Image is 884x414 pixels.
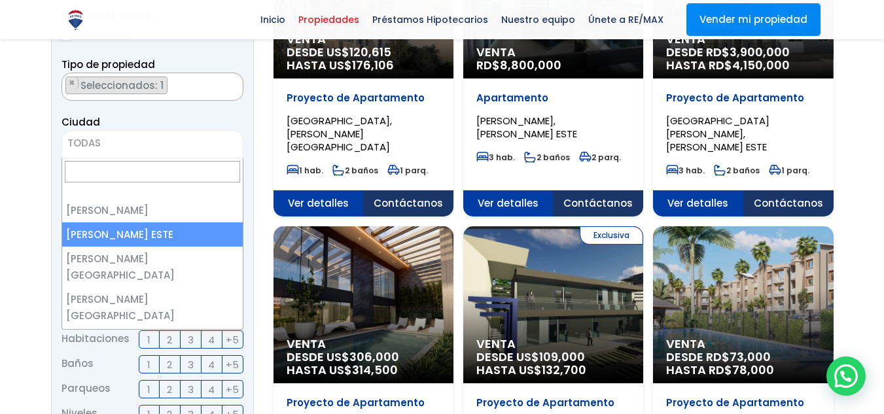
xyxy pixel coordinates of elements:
[188,332,194,348] span: 3
[387,165,428,176] span: 1 parq.
[287,46,440,72] span: DESDE US$
[542,362,586,378] span: 132,700
[666,396,820,409] p: Proyecto de Apartamento
[349,349,399,365] span: 306,000
[732,57,790,73] span: 4,150,000
[539,349,585,365] span: 109,000
[287,92,440,105] p: Proyecto de Apartamento
[666,33,820,46] span: Venta
[666,46,820,72] span: DESDE RD$
[287,364,440,377] span: HASTA US$
[65,161,240,182] input: Search
[287,59,440,72] span: HASTA US$
[64,9,87,31] img: Logo de REMAX
[500,57,561,73] span: 8,800,000
[352,57,394,73] span: 176,106
[476,92,630,105] p: Apartamento
[274,190,364,216] span: Ver detalles
[62,328,243,352] li: AZUA
[287,337,440,351] span: Venta
[62,130,243,158] span: TODAS
[65,77,168,94] li: CASA
[188,356,194,373] span: 3
[67,136,101,150] span: TODAS
[147,332,150,348] span: 1
[208,356,215,373] span: 4
[226,332,239,348] span: +5
[62,198,243,222] li: [PERSON_NAME]
[62,330,130,349] span: Habitaciones
[62,115,100,129] span: Ciudad
[666,114,769,154] span: [GEOGRAPHIC_DATA][PERSON_NAME], [PERSON_NAME] ESTE
[287,114,392,154] span: [GEOGRAPHIC_DATA], [PERSON_NAME][GEOGRAPHIC_DATA]
[167,356,172,373] span: 2
[69,77,75,89] span: ×
[666,92,820,105] p: Proyecto de Apartamento
[147,381,150,398] span: 1
[666,59,820,72] span: HASTA RD$
[666,165,705,176] span: 3 hab.
[287,165,323,176] span: 1 hab.
[287,33,440,46] span: Venta
[463,190,554,216] span: Ver detalles
[495,10,582,29] span: Nuestro equipo
[582,10,670,29] span: Únete a RE/MAX
[476,364,630,377] span: HASTA US$
[476,57,561,73] span: RD$
[62,134,243,152] span: TODAS
[666,351,820,377] span: DESDE RD$
[476,152,515,163] span: 3 hab.
[743,190,834,216] span: Contáctanos
[580,226,643,245] span: Exclusiva
[62,287,243,328] li: [PERSON_NAME][GEOGRAPHIC_DATA]
[66,77,79,89] button: Remove item
[352,362,398,378] span: 314,500
[363,190,453,216] span: Contáctanos
[62,247,243,287] li: [PERSON_NAME][GEOGRAPHIC_DATA]
[730,44,790,60] span: 3,900,000
[732,362,774,378] span: 78,000
[292,10,366,29] span: Propiedades
[62,58,155,71] span: Tipo de propiedad
[349,44,391,60] span: 120,615
[524,152,570,163] span: 2 baños
[62,380,111,398] span: Parqueos
[167,332,172,348] span: 2
[287,396,440,409] p: Proyecto de Apartamento
[79,78,167,92] span: Seleccionados: 1
[666,337,820,351] span: Venta
[730,349,771,365] span: 73,000
[553,190,643,216] span: Contáctanos
[476,396,630,409] p: Proyecto de Apartamento
[226,381,239,398] span: +5
[769,165,809,176] span: 1 parq.
[147,356,150,373] span: 1
[686,3,821,36] a: Vender mi propiedad
[476,114,577,141] span: [PERSON_NAME], [PERSON_NAME] ESTE
[62,222,243,247] li: [PERSON_NAME] ESTE
[653,190,743,216] span: Ver detalles
[62,73,69,101] textarea: Search
[476,351,630,377] span: DESDE US$
[188,381,194,398] span: 3
[287,351,440,377] span: DESDE US$
[714,165,760,176] span: 2 baños
[208,381,215,398] span: 4
[226,356,239,373] span: +5
[228,77,236,90] button: Remove all items
[208,332,215,348] span: 4
[167,381,172,398] span: 2
[476,337,630,351] span: Venta
[254,10,292,29] span: Inicio
[666,364,820,377] span: HASTA RD$
[332,165,378,176] span: 2 baños
[229,77,236,89] span: ×
[579,152,621,163] span: 2 parq.
[366,10,495,29] span: Préstamos Hipotecarios
[62,355,94,373] span: Baños
[476,46,630,59] span: Venta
